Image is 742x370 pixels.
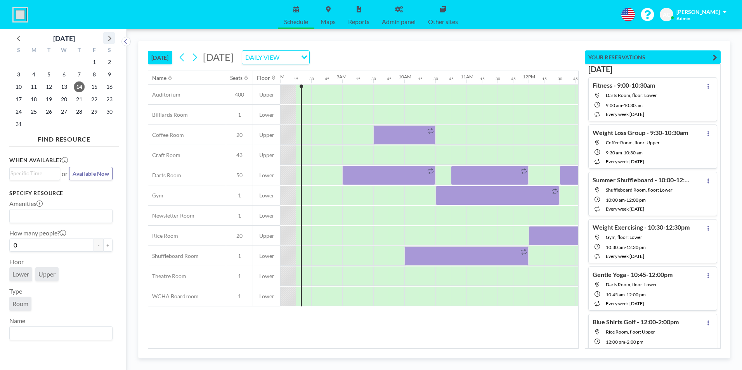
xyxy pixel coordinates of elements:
[625,292,626,297] span: -
[26,46,42,56] div: M
[28,69,39,80] span: Monday, August 4, 2025
[226,192,253,199] span: 1
[89,106,100,117] span: Friday, August 29, 2025
[371,76,376,81] div: 30
[428,19,458,25] span: Other sites
[62,170,68,178] span: or
[284,19,308,25] span: Schedule
[542,76,547,81] div: 15
[59,69,69,80] span: Wednesday, August 6, 2025
[625,339,627,345] span: -
[606,206,644,212] span: every week [DATE]
[10,209,112,223] div: Search for option
[226,252,253,259] span: 1
[624,102,643,108] span: 10:30 AM
[43,94,54,105] span: Tuesday, August 19, 2025
[253,212,280,219] span: Lower
[69,167,113,180] button: Available Now
[102,46,117,56] div: S
[558,76,562,81] div: 30
[203,51,234,63] span: [DATE]
[606,282,657,287] span: Darts Room, floor: Lower
[461,74,473,80] div: 11AM
[321,19,336,25] span: Maps
[356,76,361,81] div: 15
[10,327,112,340] div: Search for option
[9,132,119,143] h4: FIND RESOURCE
[593,223,690,231] h4: Weight Exercising - 10:30-12:30pm
[257,74,270,81] div: Floor
[606,102,622,108] span: 9:00 AM
[511,76,516,81] div: 45
[89,57,100,67] span: Friday, August 1, 2025
[103,239,113,252] button: +
[148,192,163,199] span: Gym
[74,94,85,105] span: Thursday, August 21, 2025
[253,152,280,159] span: Upper
[480,76,485,81] div: 15
[573,76,578,81] div: 45
[9,258,24,266] label: Floor
[53,33,75,44] div: [DATE]
[387,76,392,81] div: 45
[89,81,100,92] span: Friday, August 15, 2025
[148,111,188,118] span: Billiards Room
[606,111,644,117] span: every week [DATE]
[294,76,298,81] div: 15
[606,234,642,240] span: Gym, floor: Lower
[43,106,54,117] span: Tuesday, August 26, 2025
[627,339,643,345] span: 2:00 PM
[625,244,626,250] span: -
[588,64,717,74] h3: [DATE]
[626,244,646,250] span: 12:30 PM
[148,51,172,64] button: [DATE]
[148,212,194,219] span: Newsletter Room
[12,300,28,308] span: Room
[676,16,690,21] span: Admin
[253,232,280,239] span: Upper
[606,348,644,354] span: every week [DATE]
[13,94,24,105] span: Sunday, August 17, 2025
[606,187,673,193] span: Shuffleboard Room, floor: Lower
[9,190,113,197] h3: Specify resource
[9,317,25,325] label: Name
[606,301,644,306] span: every week [DATE]
[94,239,103,252] button: -
[593,176,690,184] h4: Summer Shuffleboard - 10:00-12:00pm
[104,57,115,67] span: Saturday, August 2, 2025
[253,172,280,179] span: Lower
[43,81,54,92] span: Tuesday, August 12, 2025
[282,52,296,62] input: Search for option
[606,159,644,164] span: every week [DATE]
[10,328,108,338] input: Search for option
[152,74,166,81] div: Name
[663,11,670,18] span: AC
[626,197,646,203] span: 12:00 PM
[104,106,115,117] span: Saturday, August 30, 2025
[676,9,720,15] span: [PERSON_NAME]
[148,293,199,300] span: WCHA Boardroom
[593,81,655,89] h4: Fitness - 9:00-10:30am
[382,19,416,25] span: Admin panel
[625,197,626,203] span: -
[42,46,57,56] div: T
[226,91,253,98] span: 400
[104,94,115,105] span: Saturday, August 23, 2025
[104,69,115,80] span: Saturday, August 9, 2025
[606,292,625,297] span: 10:45 AM
[10,169,55,178] input: Search for option
[253,91,280,98] span: Upper
[148,232,178,239] span: Rice Room
[43,69,54,80] span: Tuesday, August 5, 2025
[9,287,22,295] label: Type
[13,81,24,92] span: Sunday, August 10, 2025
[226,131,253,138] span: 20
[253,293,280,300] span: Lower
[148,91,180,98] span: Auditorium
[12,7,28,22] img: organization-logo
[336,74,347,80] div: 9AM
[28,94,39,105] span: Monday, August 18, 2025
[9,229,66,237] label: How many people?
[148,273,186,280] span: Theatre Room
[226,273,253,280] span: 1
